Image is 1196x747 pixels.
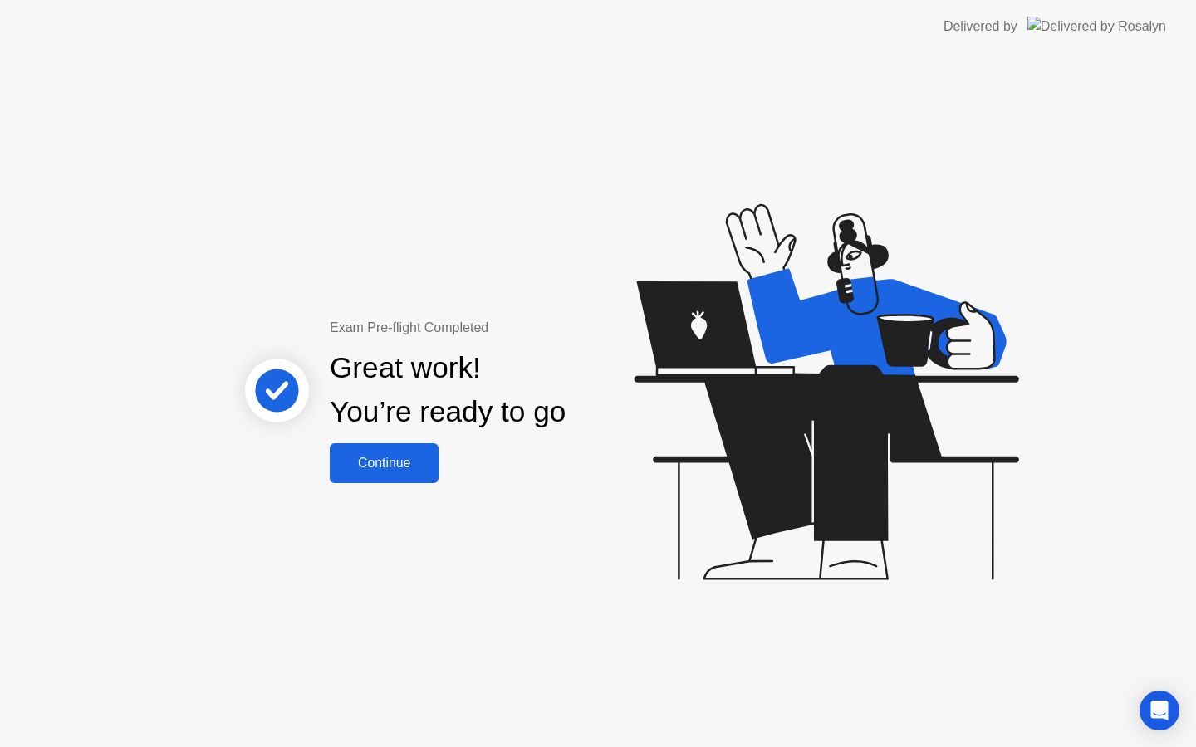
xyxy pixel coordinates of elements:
img: Delivered by Rosalyn [1027,17,1166,36]
button: Continue [330,443,439,483]
div: Great work! You’re ready to go [330,346,566,434]
div: Open Intercom Messenger [1140,691,1179,730]
div: Delivered by [944,17,1017,37]
div: Exam Pre-flight Completed [330,318,673,338]
div: Continue [335,456,434,471]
